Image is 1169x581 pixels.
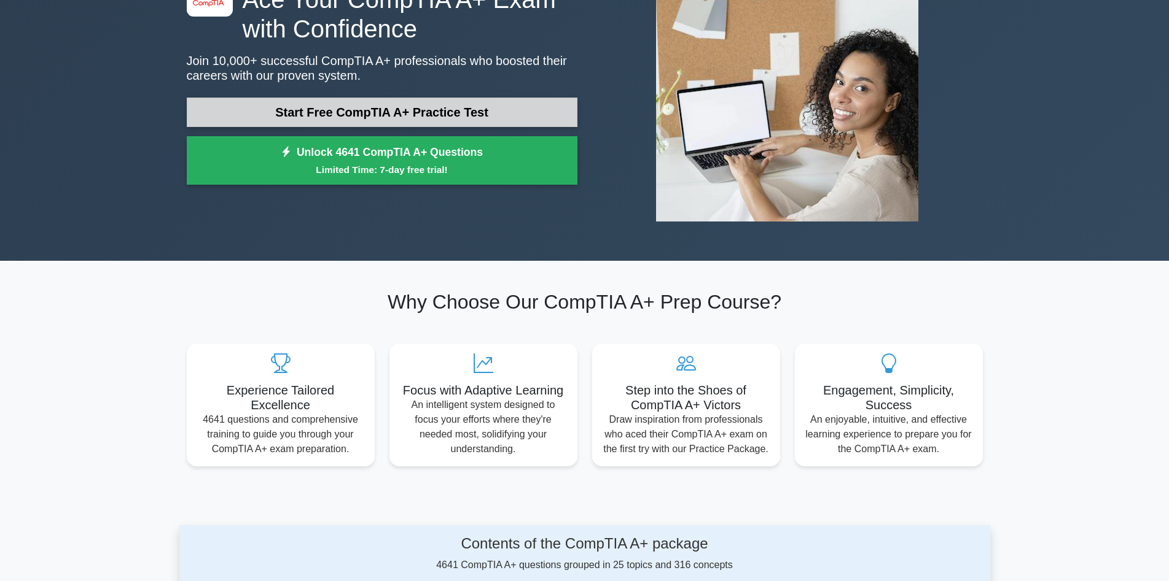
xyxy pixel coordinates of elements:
p: An enjoyable, intuitive, and effective learning experience to prepare you for the CompTIA A+ exam. [805,412,973,456]
h5: Focus with Adaptive Learning [399,383,568,398]
p: Draw inspiration from professionals who aced their CompTIA A+ exam on the first try with our Prac... [602,412,770,456]
h4: Contents of the CompTIA A+ package [295,535,874,553]
div: 4641 CompTIA A+ questions grouped in 25 topics and 316 concepts [295,535,874,572]
p: An intelligent system designed to focus your efforts where they're needed most, solidifying your ... [399,398,568,456]
p: 4641 questions and comprehensive training to guide you through your CompTIA A+ exam preparation. [197,412,365,456]
small: Limited Time: 7-day free trial! [202,163,562,177]
p: Join 10,000+ successful CompTIA A+ professionals who boosted their careers with our proven system. [187,53,577,83]
a: Unlock 4641 CompTIA A+ QuestionsLimited Time: 7-day free trial! [187,136,577,185]
h5: Experience Tailored Excellence [197,383,365,412]
h5: Step into the Shoes of CompTIA A+ Victors [602,383,770,412]
h2: Why Choose Our CompTIA A+ Prep Course? [187,290,983,314]
a: Start Free CompTIA A+ Practice Test [187,98,577,127]
h5: Engagement, Simplicity, Success [805,383,973,412]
